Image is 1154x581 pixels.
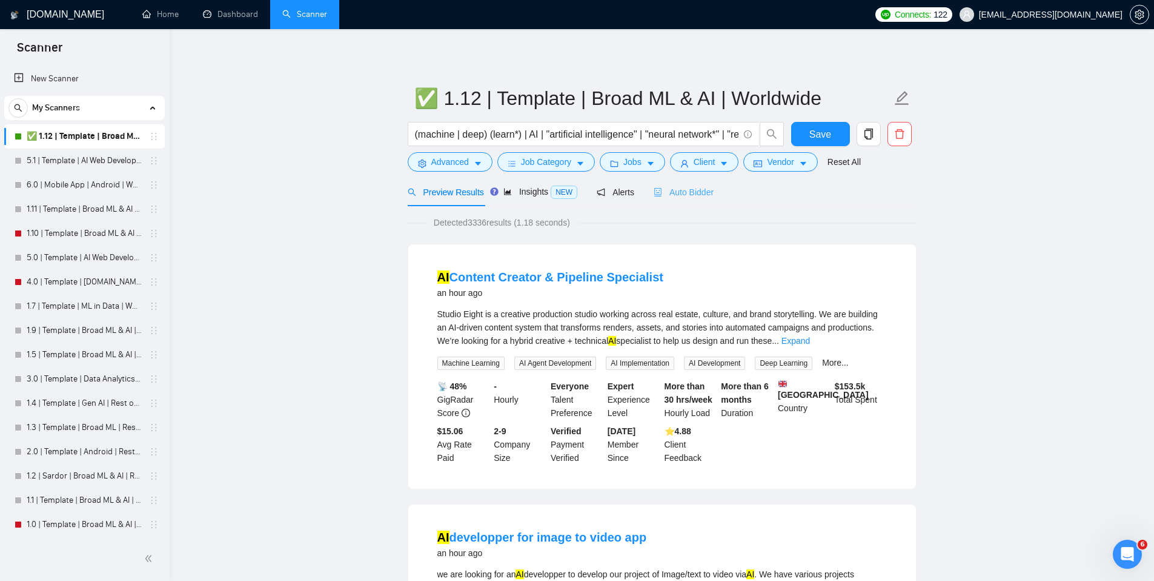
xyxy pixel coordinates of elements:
a: 1.9 | Template | Broad ML & AI | Rest of the World [27,318,142,343]
span: robot [654,188,662,196]
div: Country [775,380,832,420]
a: 2.0 | Template | Android | Rest of the World [27,440,142,464]
span: Insights [503,187,577,196]
input: Search Freelance Jobs... [415,127,738,142]
b: More than 6 months [721,381,769,405]
span: AI Implementation [606,357,674,370]
a: 1.11 | Template | Broad ML & AI | [GEOGRAPHIC_DATA] Only [27,197,142,221]
span: edit [894,90,910,106]
span: Save [809,127,831,142]
span: Client [694,155,715,169]
span: holder [149,132,159,141]
a: 3.0 | Template | Data Analytics | World Wide [27,367,142,391]
span: Connects: [895,8,931,21]
a: Expand [781,336,810,346]
span: Vendor [767,155,794,169]
b: ⭐️ 4.88 [665,426,691,436]
mark: AI [516,569,523,579]
span: Alerts [597,187,634,197]
div: Duration [718,380,775,420]
button: setting [1130,5,1149,24]
span: folder [610,159,618,168]
img: 🇬🇧 [778,380,787,388]
span: holder [149,350,159,360]
mark: AI [746,569,754,579]
a: searchScanner [282,9,327,19]
span: caret-down [720,159,728,168]
span: holder [149,253,159,263]
span: double-left [144,552,156,565]
span: holder [149,156,159,166]
a: 1.4 | Template | Gen AI | Rest of the World [27,391,142,415]
div: GigRadar Score [435,380,492,420]
b: More than 30 hrs/week [665,381,712,405]
a: dashboardDashboard [203,9,258,19]
span: Jobs [623,155,642,169]
b: Everyone [551,381,589,391]
b: $ 153.5k [835,381,866,391]
span: info-circle [462,409,470,417]
span: holder [149,520,159,529]
a: AIdevelopper for image to video app [437,531,647,544]
div: an hour ago [437,286,663,300]
button: delete [887,122,912,146]
li: New Scanner [4,67,165,91]
span: bars [508,159,516,168]
a: ✅ 1.12 | Template | Broad ML & AI | Worldwide [27,124,142,149]
span: delete [888,129,911,139]
span: setting [1130,10,1149,19]
span: area-chart [503,187,512,196]
span: AI Agent Development [514,357,596,370]
button: idcardVendorcaret-down [743,152,817,172]
span: holder [149,301,159,311]
input: Scanner name... [414,83,892,113]
span: caret-down [646,159,655,168]
div: Hourly Load [662,380,719,420]
span: Scanner [7,39,72,64]
a: 1.2 | Sardor | Broad ML & AI | Rest of the World [27,464,142,488]
span: holder [149,277,159,287]
img: upwork-logo.png [881,10,890,19]
span: Advanced [431,155,469,169]
button: userClientcaret-down [670,152,739,172]
button: folderJobscaret-down [600,152,665,172]
img: logo [10,5,19,25]
span: user [680,159,689,168]
span: user [963,10,971,19]
span: search [408,188,416,196]
span: Auto Bidder [654,187,714,197]
span: 6 [1138,540,1147,549]
div: Avg Rate Paid [435,425,492,465]
a: More... [822,358,849,368]
span: holder [149,229,159,238]
span: holder [149,447,159,457]
a: 6.0 | Mobile App | Android | Worldwide [27,173,142,197]
a: homeHome [142,9,179,19]
button: search [8,98,28,118]
span: holder [149,326,159,335]
div: Tooltip anchor [489,186,500,197]
span: NEW [551,186,577,199]
span: search [760,129,783,139]
span: Machine Learning [437,357,505,370]
span: idcard [754,159,762,168]
iframe: Intercom live chat [1113,540,1142,569]
div: Talent Preference [548,380,605,420]
b: $15.06 [437,426,463,436]
span: AI Development [684,357,745,370]
div: Client Feedback [662,425,719,465]
a: 1.3 | Template | Broad ML | Rest of the World [27,415,142,440]
mark: AI [437,531,449,544]
a: 1.7 | Template | ML in Data | Worldwide [27,294,142,318]
span: caret-down [799,159,807,168]
mark: AI [437,270,449,284]
button: copy [857,122,881,146]
span: holder [149,180,159,190]
a: 1.0 | Template | Broad ML & AI | Big 5 [27,512,142,537]
button: Save [791,122,850,146]
a: 5.0 | Template | AI Web Development | [GEOGRAPHIC_DATA] Only [27,246,142,270]
span: Detected 3336 results (1.18 seconds) [425,216,579,229]
span: info-circle [744,130,752,138]
button: settingAdvancedcaret-down [408,152,492,172]
div: Total Spent [832,380,889,420]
